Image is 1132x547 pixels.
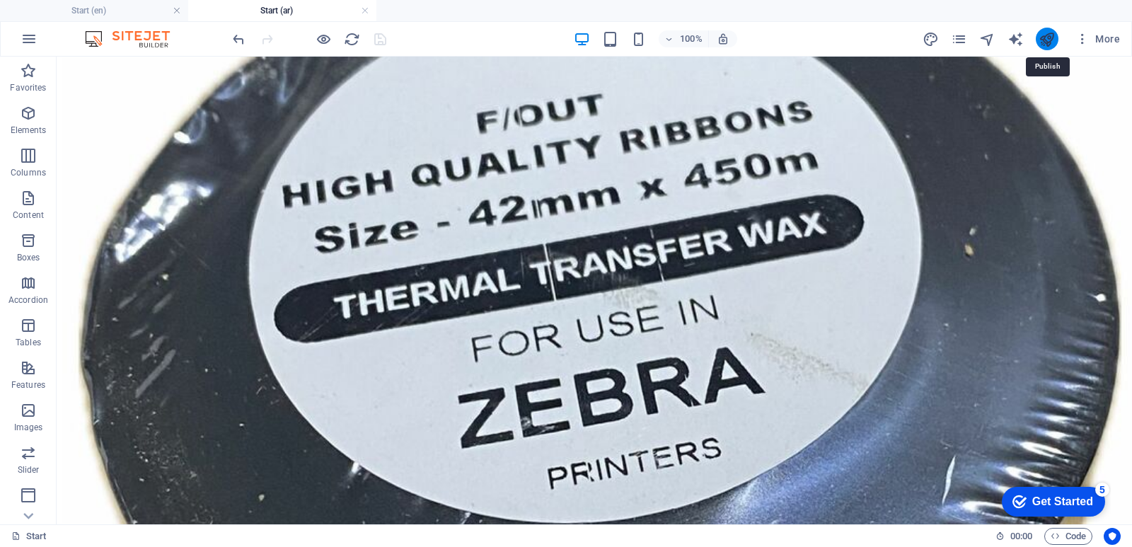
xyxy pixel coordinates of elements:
[1104,528,1121,545] button: Usercentrics
[14,507,42,518] p: Header
[923,30,940,47] button: design
[659,30,709,47] button: 100%
[1044,528,1092,545] button: Code
[11,125,47,136] p: Elements
[951,31,967,47] i: Pages (Ctrl+Alt+S)
[188,3,376,18] h4: Start (ar)
[18,464,40,476] p: Slider
[105,3,119,17] div: 5
[8,294,48,306] p: Accordion
[995,528,1033,545] h6: Session time
[16,337,41,348] p: Tables
[1070,28,1126,50] button: More
[717,33,729,45] i: On resize automatically adjust zoom level to fit chosen device.
[231,31,247,47] i: Undo: Change text (Ctrl+Z)
[923,31,939,47] i: Design (Ctrl+Alt+Y)
[13,209,44,221] p: Content
[1020,531,1022,541] span: :
[14,422,43,433] p: Images
[11,528,47,545] a: Click to cancel selection. Double-click to open Pages
[11,167,46,178] p: Columns
[10,82,46,93] p: Favorites
[11,7,115,37] div: Get Started 5 items remaining, 0% complete
[343,30,360,47] button: reload
[1007,30,1024,47] button: text_generator
[81,30,187,47] img: Editor Logo
[680,30,703,47] h6: 100%
[42,16,103,28] div: Get Started
[1036,28,1058,50] button: publish
[979,31,995,47] i: Navigator
[1051,528,1086,545] span: Code
[17,252,40,263] p: Boxes
[951,30,968,47] button: pages
[230,30,247,47] button: undo
[344,31,360,47] i: Reload page
[1010,528,1032,545] span: 00 00
[1007,31,1024,47] i: AI Writer
[979,30,996,47] button: navigator
[1075,32,1120,46] span: More
[11,379,45,391] p: Features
